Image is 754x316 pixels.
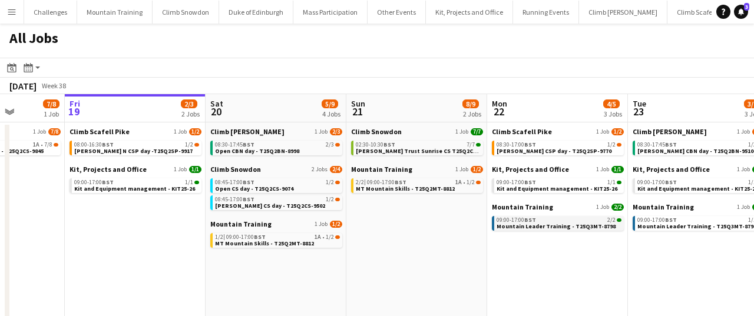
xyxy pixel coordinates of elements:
[70,165,147,174] span: Kit, Projects and Office
[326,234,334,240] span: 1/2
[737,204,750,211] span: 1 Job
[215,141,340,154] a: 08:30-17:45BST2/3Open CBN day - T25Q2BN-8998
[604,109,622,118] div: 3 Jobs
[243,195,254,203] span: BST
[367,179,406,185] span: 09:00-17:00
[637,179,677,185] span: 09:00-17:00
[210,98,223,109] span: Sat
[356,179,366,185] span: 2/2
[330,166,342,173] span: 2/4
[734,5,748,19] a: 3
[102,141,114,148] span: BST
[70,127,201,136] a: Climb Scafell Pike1 Job1/2
[326,197,334,202] span: 1/2
[579,1,667,24] button: Climb [PERSON_NAME]
[471,128,483,135] span: 7/7
[194,181,199,184] span: 1/1
[335,235,340,239] span: 1/2
[189,166,201,173] span: 1/1
[364,178,366,186] span: |
[492,127,624,136] a: Climb Scafell Pike1 Job1/2
[665,178,677,186] span: BST
[215,234,225,240] span: 1/2
[189,128,201,135] span: 1/2
[611,166,624,173] span: 1/1
[368,1,426,24] button: Other Events
[497,141,621,154] a: 08:30-17:00BST1/2[PERSON_NAME] CSP day - T25Q2SP-9770
[351,127,483,165] div: Climb Snowdon1 Job7/702:30-10:30BST7/7[PERSON_NAME] Trust Sunrise CS T25Q2CS-9334
[356,179,481,185] div: •
[497,222,616,230] span: Mountain Leader Training - T25Q3MT-8798
[607,142,616,148] span: 1/2
[617,181,621,184] span: 1/1
[39,81,68,90] span: Week 38
[293,1,368,24] button: Mass Participation
[74,147,193,155] span: Sarah N CSP day -T25Q2SP-9917
[637,217,677,223] span: 09:00-17:00
[330,128,342,135] span: 2/3
[492,165,624,202] div: Kit, Projects and Office1 Job1/109:00-17:00BST1/1Kit and Equipment management - KIT25-26
[254,233,266,241] span: BST
[74,178,199,192] a: 09:00-17:00BST1/1Kit and Equipment management - KIT25-26
[395,178,406,186] span: BST
[524,178,536,186] span: BST
[497,147,611,155] span: Sarah Eades CSP day - T25Q2SP-9770
[210,165,342,219] div: Climb Snowdon2 Jobs2/408:45-17:00BST1/2Open CS day - T25Q2CS-907408:45-17:00BST1/2[PERSON_NAME] C...
[215,178,340,192] a: 08:45-17:00BST1/2Open CS day - T25Q2CS-9074
[210,219,342,250] div: Mountain Training1 Job1/21/2|09:00-17:00BST1A•1/2MT Mountain Skills - T25Q2MT-8812
[737,128,750,135] span: 1 Job
[312,166,328,173] span: 2 Jobs
[44,142,52,148] span: 7/8
[497,178,621,192] a: 09:00-17:00BST1/1Kit and Equipment management - KIT25-26
[315,128,328,135] span: 1 Job
[315,221,328,228] span: 1 Job
[737,166,750,173] span: 1 Job
[215,197,254,202] span: 08:45-17:00
[322,99,338,108] span: 5/9
[215,240,314,247] span: MT Mountain Skills - T25Q2MT-8812
[497,185,617,192] span: Kit and Equipment management - KIT25-26
[463,109,481,118] div: 2 Jobs
[74,185,195,192] span: Kit and Equipment management - KIT25-26
[74,142,114,148] span: 08:00-16:30
[356,141,481,154] a: 02:30-10:30BST7/7[PERSON_NAME] Trust Sunrise CS T25Q2CS-9334
[77,1,153,24] button: Mountain Training
[210,219,342,228] a: Mountain Training1 Job1/2
[43,99,59,108] span: 7/8
[607,179,616,185] span: 1/1
[335,181,340,184] span: 1/2
[70,165,201,174] a: Kit, Projects and Office1 Job1/1
[633,98,646,109] span: Tue
[243,141,254,148] span: BST
[497,217,536,223] span: 09:00-17:00
[210,165,342,174] a: Climb Snowdon2 Jobs2/4
[596,204,609,211] span: 1 Job
[383,141,395,148] span: BST
[633,127,707,136] span: Climb Ben Nevis
[181,99,197,108] span: 2/3
[44,109,59,118] div: 1 Job
[492,98,507,109] span: Mon
[492,165,569,174] span: Kit, Projects and Office
[467,142,475,148] span: 7/7
[210,127,342,136] a: Climb [PERSON_NAME]1 Job2/3
[215,185,293,192] span: Open CS day - T25Q2CS-9074
[356,142,395,148] span: 02:30-10:30
[210,219,272,228] span: Mountain Training
[351,165,412,174] span: Mountain Training
[349,105,365,118] span: 21
[665,141,677,148] span: BST
[215,202,325,209] span: Sandra CS day - T25Q2CS-9502
[215,142,254,148] span: 08:30-17:45
[351,98,365,109] span: Sun
[611,204,624,211] span: 2/2
[326,142,334,148] span: 2/3
[426,1,513,24] button: Kit, Projects and Office
[356,185,455,192] span: MT Mountain Skills - T25Q2MT-8812
[174,166,187,173] span: 1 Job
[471,166,483,173] span: 1/2
[70,98,80,109] span: Fri
[330,221,342,228] span: 1/2
[24,1,77,24] button: Challenges
[665,216,677,224] span: BST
